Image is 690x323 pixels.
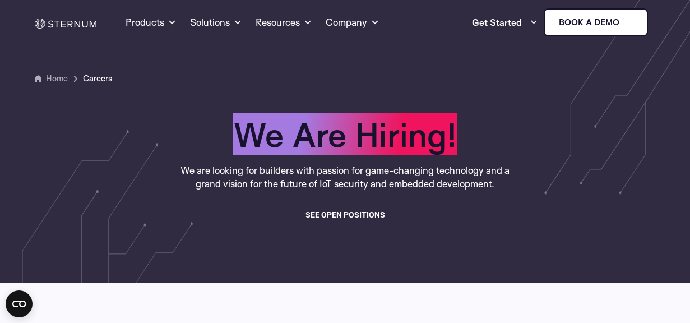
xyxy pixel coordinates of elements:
a: Book a demo [544,8,648,36]
a: Home [46,73,68,84]
a: see open positions [305,208,385,222]
a: Products [126,2,177,43]
a: Solutions [190,2,242,43]
span: We Are Hiring! [233,113,457,155]
a: Company [326,2,379,43]
a: Resources [256,2,312,43]
button: Open CMP widget [6,290,33,317]
span: Careers [83,72,112,85]
a: Get Started [472,11,538,34]
p: We are looking for builders with passion for game-changing technology and a grand vision for the ... [177,164,513,191]
img: sternum iot [624,18,633,27]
